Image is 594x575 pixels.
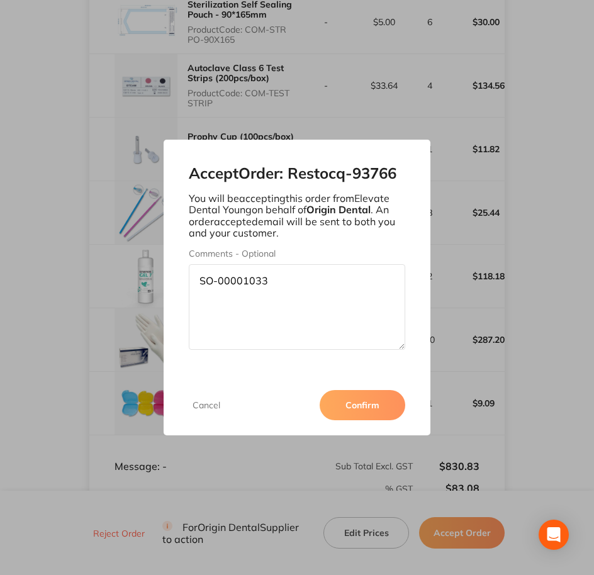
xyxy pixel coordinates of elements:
label: Comments - Optional [189,248,406,259]
p: You will be accepting this order from Elevate Dental Young on behalf of . An order accepted email... [189,193,406,239]
button: Cancel [189,399,224,411]
textarea: SO-00001033 [189,264,406,350]
button: Confirm [320,390,405,420]
div: Open Intercom Messenger [539,520,569,550]
h2: Accept Order: Restocq- 93766 [189,165,406,182]
b: Origin Dental [306,203,371,216]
